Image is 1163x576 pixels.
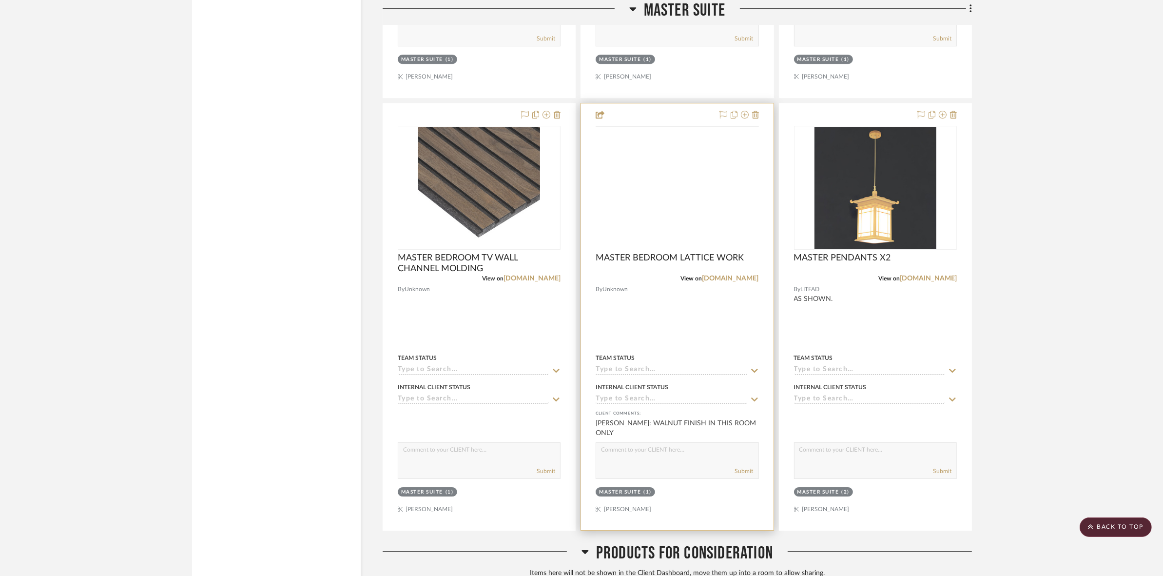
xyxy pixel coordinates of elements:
[842,489,850,496] div: (2)
[446,489,454,496] div: (1)
[482,276,504,281] span: View on
[401,489,443,496] div: MASTER SUITE
[1080,517,1152,537] scroll-to-top-button: BACK TO TOP
[602,285,628,294] span: Unknown
[878,276,900,281] span: View on
[418,127,540,249] img: MASTER BEDROOM TV WALL CHANNEL MOLDING
[398,395,549,404] input: Type to Search…
[596,354,635,362] div: Team Status
[398,354,437,362] div: Team Status
[794,285,801,294] span: By
[842,56,850,63] div: (1)
[596,395,747,404] input: Type to Search…
[398,253,561,274] span: MASTER BEDROOM TV WALL CHANNEL MOLDING
[933,34,951,43] button: Submit
[735,467,754,476] button: Submit
[599,56,641,63] div: MASTER SUITE
[794,366,945,375] input: Type to Search…
[504,275,561,282] a: [DOMAIN_NAME]
[596,253,744,263] span: MASTER BEDROOM LATTICE WORK
[596,285,602,294] span: By
[735,34,754,43] button: Submit
[401,56,443,63] div: MASTER SUITE
[702,275,759,282] a: [DOMAIN_NAME]
[537,34,555,43] button: Submit
[599,489,641,496] div: MASTER SUITE
[405,285,430,294] span: Unknown
[933,467,951,476] button: Submit
[596,383,668,392] div: Internal Client Status
[794,253,891,263] span: MASTER PENDANTS X2
[398,366,549,375] input: Type to Search…
[643,489,652,496] div: (1)
[537,467,555,476] button: Submit
[801,285,820,294] span: LITFAD
[797,56,839,63] div: MASTER SUITE
[794,383,867,392] div: Internal Client Status
[680,276,702,281] span: View on
[794,395,945,404] input: Type to Search…
[900,275,957,282] a: [DOMAIN_NAME]
[446,56,454,63] div: (1)
[398,383,470,392] div: Internal Client Status
[814,127,936,249] img: MASTER PENDANTS X2
[643,56,652,63] div: (1)
[398,285,405,294] span: By
[596,366,747,375] input: Type to Search…
[596,543,773,564] span: Products For Consideration
[797,489,839,496] div: MASTER SUITE
[596,418,758,438] div: [PERSON_NAME]: WALNUT FINISH IN THIS ROOM ONLY
[794,354,833,362] div: Team Status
